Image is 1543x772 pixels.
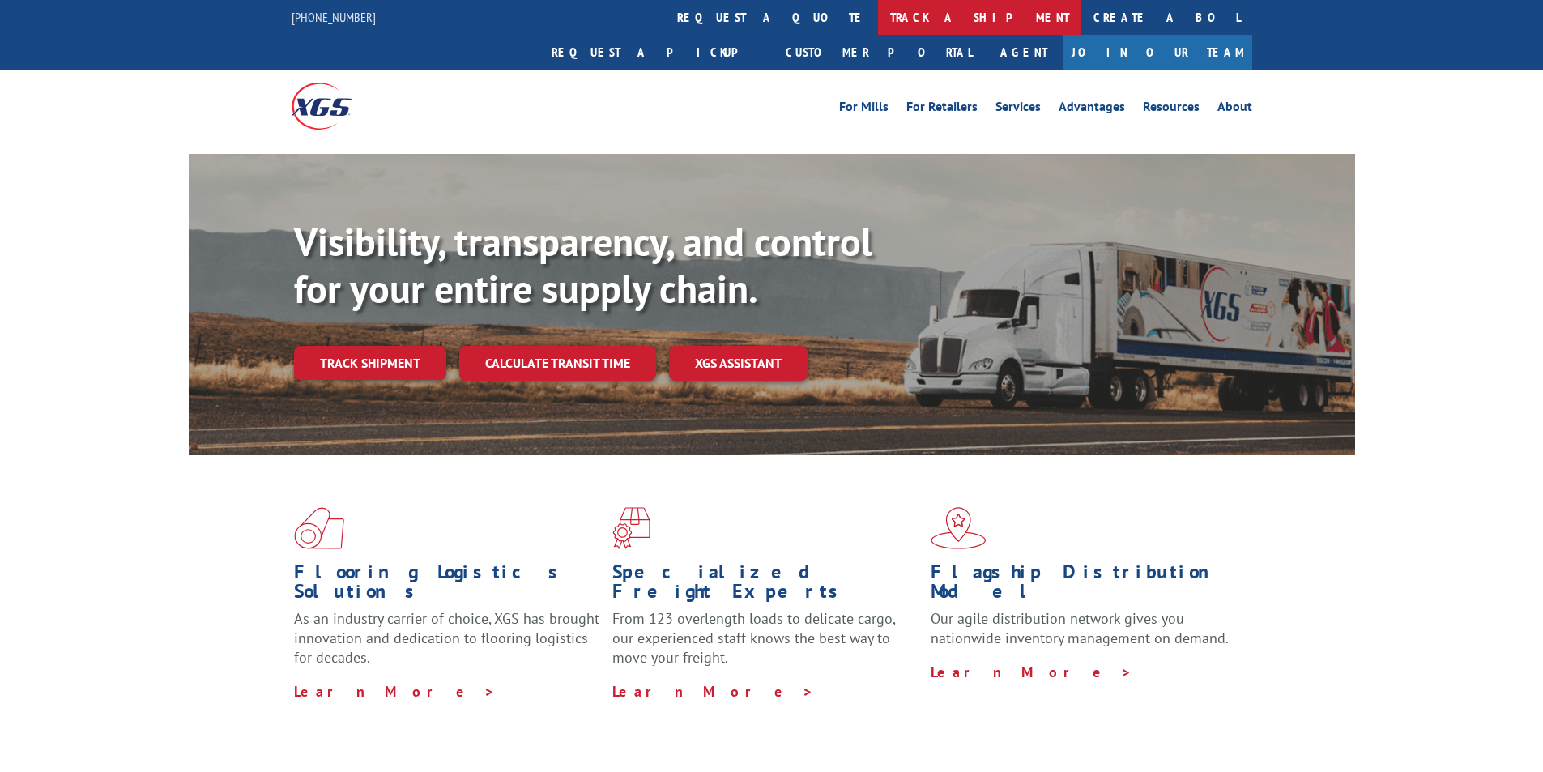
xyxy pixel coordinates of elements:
[612,562,919,609] h1: Specialized Freight Experts
[294,562,600,609] h1: Flooring Logistics Solutions
[931,507,987,549] img: xgs-icon-flagship-distribution-model-red
[931,663,1132,681] a: Learn More >
[459,346,656,381] a: Calculate transit time
[539,35,774,70] a: Request a pickup
[294,507,344,549] img: xgs-icon-total-supply-chain-intelligence-red
[1217,100,1252,118] a: About
[1063,35,1252,70] a: Join Our Team
[669,346,808,381] a: XGS ASSISTANT
[931,562,1237,609] h1: Flagship Distribution Model
[774,35,984,70] a: Customer Portal
[294,216,872,313] b: Visibility, transparency, and control for your entire supply chain.
[294,682,496,701] a: Learn More >
[294,346,446,380] a: Track shipment
[1059,100,1125,118] a: Advantages
[931,609,1229,647] span: Our agile distribution network gives you nationwide inventory management on demand.
[612,682,814,701] a: Learn More >
[906,100,978,118] a: For Retailers
[294,609,599,667] span: As an industry carrier of choice, XGS has brought innovation and dedication to flooring logistics...
[1143,100,1200,118] a: Resources
[984,35,1063,70] a: Agent
[612,609,919,681] p: From 123 overlength loads to delicate cargo, our experienced staff knows the best way to move you...
[292,9,376,25] a: [PHONE_NUMBER]
[612,507,650,549] img: xgs-icon-focused-on-flooring-red
[995,100,1041,118] a: Services
[839,100,889,118] a: For Mills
